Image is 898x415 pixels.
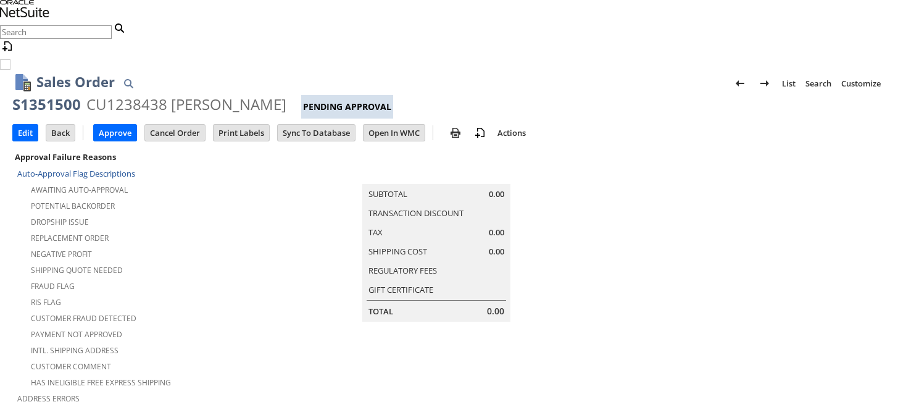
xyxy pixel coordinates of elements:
a: Shipping Quote Needed [31,265,123,275]
a: Subtotal [368,188,407,199]
a: Dropship Issue [31,217,89,227]
img: add-record.svg [473,125,488,140]
span: 0.00 [489,246,504,258]
div: S1351500 [12,94,81,114]
a: Fraud Flag [31,281,75,291]
span: 0.00 [487,305,504,317]
a: Awaiting Auto-Approval [31,185,128,195]
svg: Search [112,20,127,35]
a: Total [368,306,393,317]
input: Cancel Order [145,125,205,141]
a: RIS flag [31,297,61,308]
a: List [777,73,800,93]
h1: Sales Order [36,72,115,92]
a: Replacement Order [31,233,109,243]
a: Address Errors [17,393,80,404]
a: Potential Backorder [31,201,115,211]
img: Previous [733,76,747,91]
a: Shipping Cost [368,246,427,257]
a: Has Ineligible Free Express Shipping [31,377,171,388]
a: Search [800,73,836,93]
input: Back [46,125,75,141]
div: Approval Failure Reasons [12,149,299,165]
a: Negative Profit [31,249,92,259]
input: Open In WMC [364,125,425,141]
a: Customize [836,73,886,93]
input: Edit [13,125,38,141]
a: Customer Comment [31,361,111,372]
div: CU1238438 [PERSON_NAME] [86,94,286,114]
a: Auto-Approval Flag Descriptions [17,168,135,179]
div: Pending Approval [301,95,393,119]
input: Approve [94,125,136,141]
a: Regulatory Fees [368,265,437,276]
input: Print Labels [214,125,269,141]
a: Payment not approved [31,329,122,340]
img: print.svg [448,125,463,140]
a: Intl. Shipping Address [31,345,118,356]
caption: Summary [362,164,510,184]
a: Actions [493,127,531,138]
a: Customer Fraud Detected [31,313,136,324]
a: Transaction Discount [368,207,464,219]
span: 0.00 [489,227,504,238]
img: Next [757,76,772,91]
a: Gift Certificate [368,284,433,295]
a: Tax [368,227,383,238]
img: Quick Find [121,76,136,91]
input: Sync To Database [278,125,355,141]
span: 0.00 [489,188,504,200]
